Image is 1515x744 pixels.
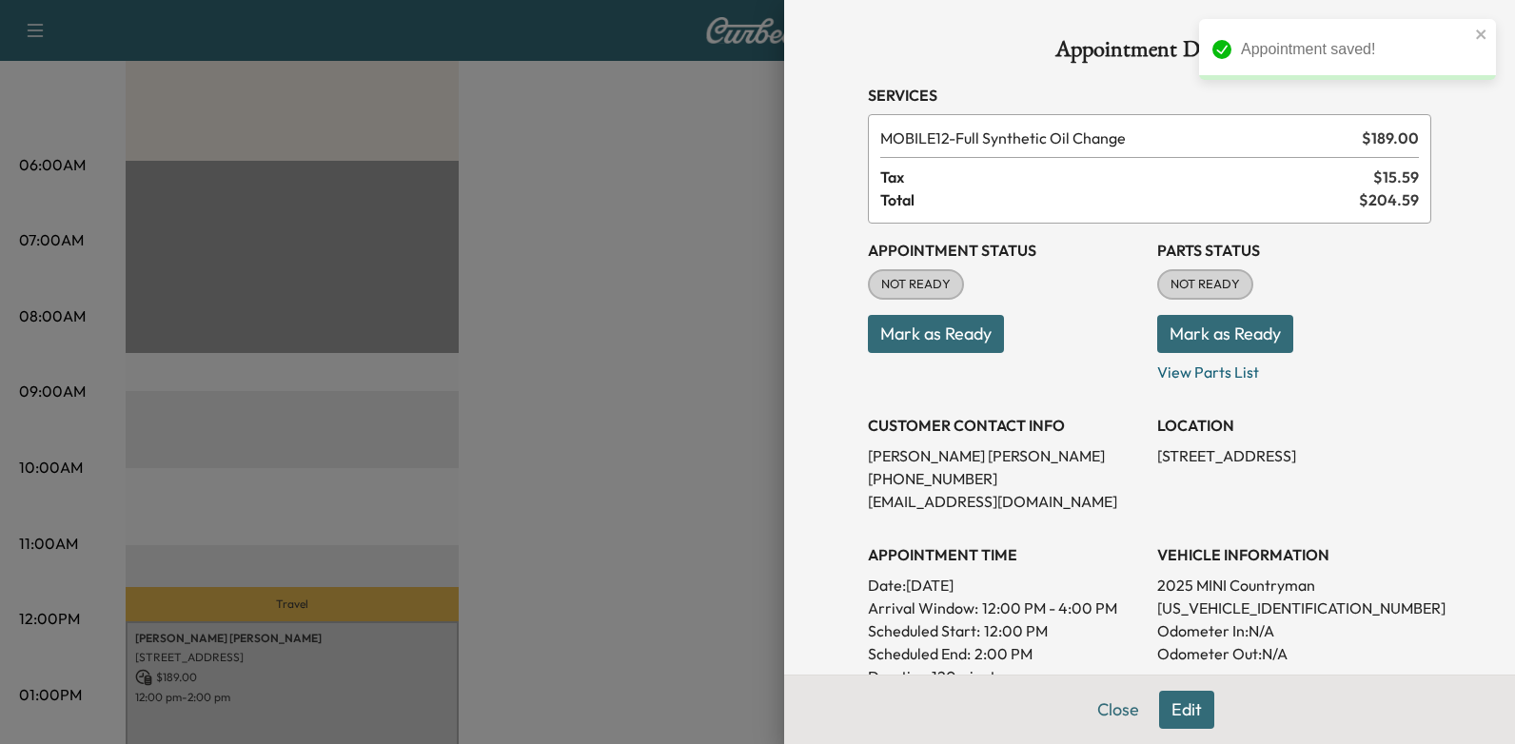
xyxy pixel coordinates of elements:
p: Arrival Window: [868,597,1142,619]
p: Scheduled Start: [868,619,980,642]
p: [EMAIL_ADDRESS][DOMAIN_NAME] [868,490,1142,513]
span: Total [880,188,1359,211]
p: View Parts List [1157,353,1431,383]
span: $ 204.59 [1359,188,1419,211]
p: [PHONE_NUMBER] [868,467,1142,490]
p: Duration: 120 minutes [868,665,1142,688]
h3: Appointment Status [868,239,1142,262]
span: $ 15.59 [1373,166,1419,188]
p: Odometer Out: N/A [1157,642,1431,665]
p: 2:00 PM [974,642,1033,665]
span: Full Synthetic Oil Change [880,127,1354,149]
div: Appointment saved! [1241,38,1469,61]
p: [STREET_ADDRESS] [1157,444,1431,467]
button: Mark as Ready [868,315,1004,353]
button: close [1475,27,1488,42]
h3: Services [868,84,1431,107]
span: $ 189.00 [1362,127,1419,149]
p: 12:00 PM [984,619,1048,642]
p: [US_VEHICLE_IDENTIFICATION_NUMBER] [1157,597,1431,619]
p: 2025 MINI Countryman [1157,574,1431,597]
button: Mark as Ready [1157,315,1293,353]
h3: LOCATION [1157,414,1431,437]
button: Close [1085,691,1151,729]
h3: CUSTOMER CONTACT INFO [868,414,1142,437]
span: NOT READY [1159,275,1251,294]
button: Edit [1159,691,1214,729]
h3: VEHICLE INFORMATION [1157,543,1431,566]
h3: APPOINTMENT TIME [868,543,1142,566]
span: 12:00 PM - 4:00 PM [982,597,1117,619]
h3: Parts Status [1157,239,1431,262]
p: [PERSON_NAME] [PERSON_NAME] [868,444,1142,467]
p: Scheduled End: [868,642,971,665]
h1: Appointment Details [868,38,1431,69]
p: Date: [DATE] [868,574,1142,597]
span: NOT READY [870,275,962,294]
p: Odometer In: N/A [1157,619,1431,642]
span: Tax [880,166,1373,188]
